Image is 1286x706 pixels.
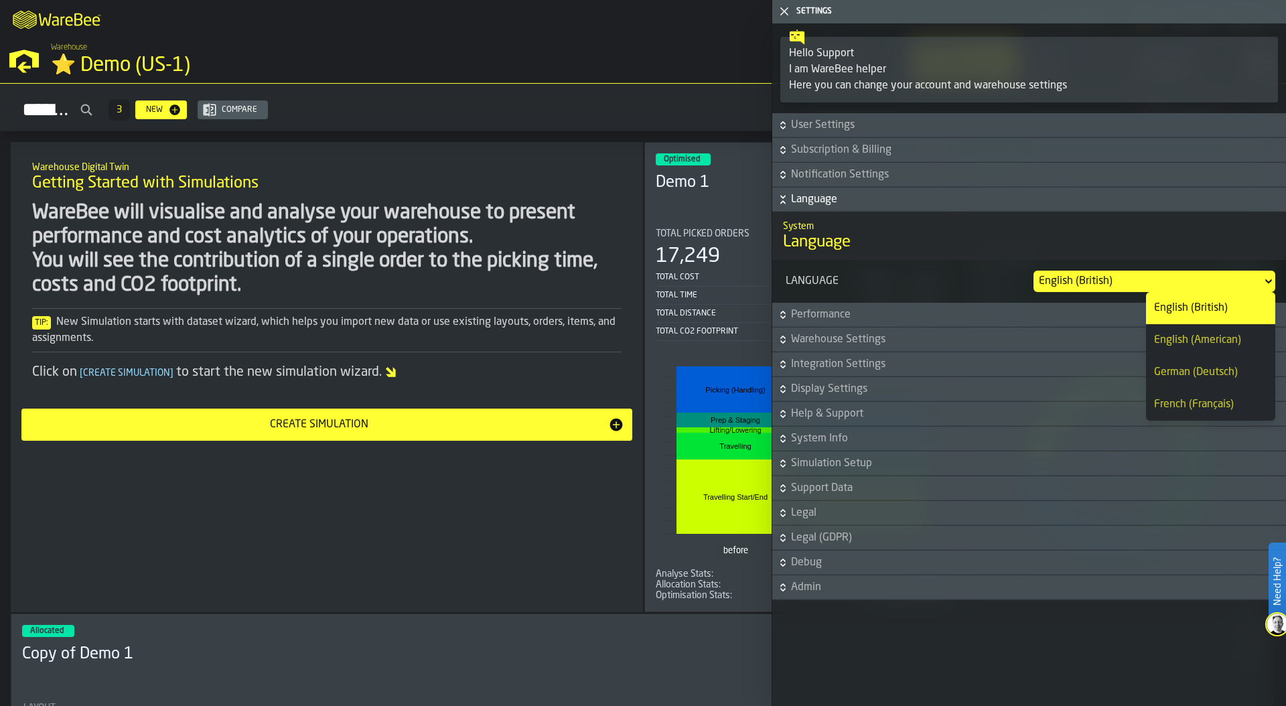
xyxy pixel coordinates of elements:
span: Optimisation Stats: [656,590,732,601]
div: Title [656,590,799,601]
div: New [141,105,168,115]
span: 434,850 [656,590,947,601]
div: stat-Analyse Stats: [656,569,947,579]
div: English (American) [1154,332,1267,348]
div: Total Distance [656,309,863,318]
div: stat-Optimisation Stats: [656,590,947,601]
span: [ [80,368,83,378]
div: ButtonLoadMore-Load More-Prev-First-Last [103,99,135,121]
button: button-New [135,100,187,119]
div: Total Cost [656,273,849,282]
button: button-Create Simulation [21,409,632,441]
li: dropdown-item [1146,324,1275,356]
button: button-Compare [198,100,268,119]
div: French (Français) [1154,397,1267,413]
div: New Simulation starts with dataset wizard, which helps you import new data or use existing layout... [32,314,622,346]
div: stat-Allocation Stats: [656,579,947,590]
div: Total Time [656,291,869,300]
div: status-3 2 [656,153,711,165]
span: Analyse Stats: [656,569,713,579]
span: Create Simulation [77,368,176,378]
span: Allocation Stats: [656,579,721,590]
div: status-3 2 [22,625,74,637]
div: Total CO2 Footprint [656,327,833,336]
div: Title [656,569,799,579]
div: English (British) [1154,300,1267,316]
section: card-SimulationDashboardCard-optimised [656,218,947,601]
div: Updated: 03/09/2025, 12:18:58 Created: 15/07/2025, 10:52:40 [670,626,1263,636]
div: Compare [216,105,263,115]
span: Allocated [30,627,64,635]
div: Title [656,579,799,590]
div: 17,249 [656,244,720,269]
span: 3 [117,105,122,115]
div: ItemListCard- [11,142,643,612]
span: Optimised [664,155,700,163]
span: ] [170,368,173,378]
div: stat-Total Picked Orders [656,228,947,341]
div: title-Getting Started with Simulations [21,153,632,201]
h2: Sub Title [32,159,622,173]
div: Title [656,228,947,239]
span: Tip: [32,316,51,330]
div: ⭐ Demo (US-1) [51,54,413,78]
div: stat- [657,354,946,566]
h3: Demo 1 [656,172,923,194]
span: Warehouse [51,43,87,52]
h3: Copy of Demo 1 [22,644,1238,665]
div: Create Simulation [29,417,608,433]
li: dropdown-item [1146,292,1275,324]
li: dropdown-item [1146,356,1275,389]
text: before [723,546,748,555]
div: Click on to start the new simulation wizard. [32,363,622,382]
div: German (Deutsch) [1154,364,1267,380]
span: Getting Started with Simulations [32,173,259,194]
span: Total Picked Orders [656,228,749,239]
div: ItemListCard-DashboardItemContainer [644,142,958,612]
label: Need Help? [1270,544,1285,619]
li: dropdown-item [1146,389,1275,421]
div: WareBee will visualise and analyse your warehouse to present performance and cost analytics of yo... [32,201,622,297]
